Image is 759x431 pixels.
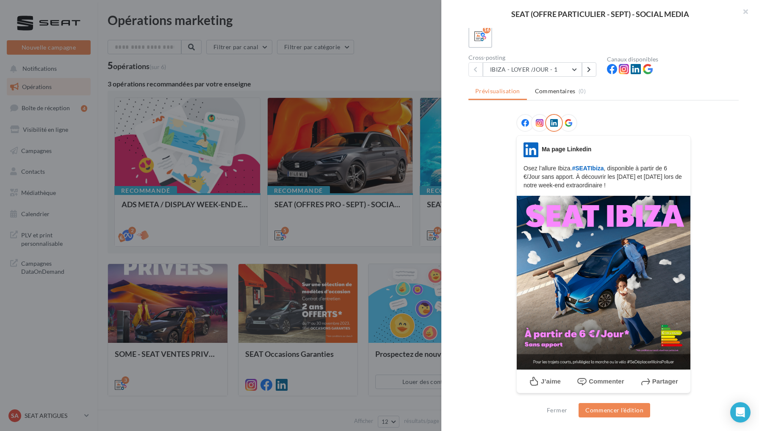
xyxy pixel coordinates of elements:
[589,378,624,385] span: Commenter
[535,87,576,95] span: Commentaires
[524,164,684,189] p: Osez l’allure Ibiza. , disponible à partir de 6 €/Jour sans apport. À découvrir les [DATE] et [DA...
[572,165,604,172] span: #SEATIbiza
[730,402,751,423] div: Open Intercom Messenger
[516,393,691,404] div: La prévisualisation est non-contractuelle
[483,26,490,33] div: 16
[652,378,678,385] span: Partager
[579,88,586,95] span: (0)
[455,10,745,18] div: SEAT (OFFRE PARTICULIER - SEPT) - SOCIAL MEDIA
[541,378,561,385] span: J’aime
[579,403,650,417] button: Commencer l'édition
[542,145,591,153] div: Ma page Linkedin
[483,62,582,77] button: IBIZA - LOYER /JOUR - 1
[468,55,600,61] div: Cross-posting
[517,196,690,370] img: 1_IBIZA_loyer_1x1.jpg
[607,56,739,62] div: Canaux disponibles
[543,405,571,415] button: Fermer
